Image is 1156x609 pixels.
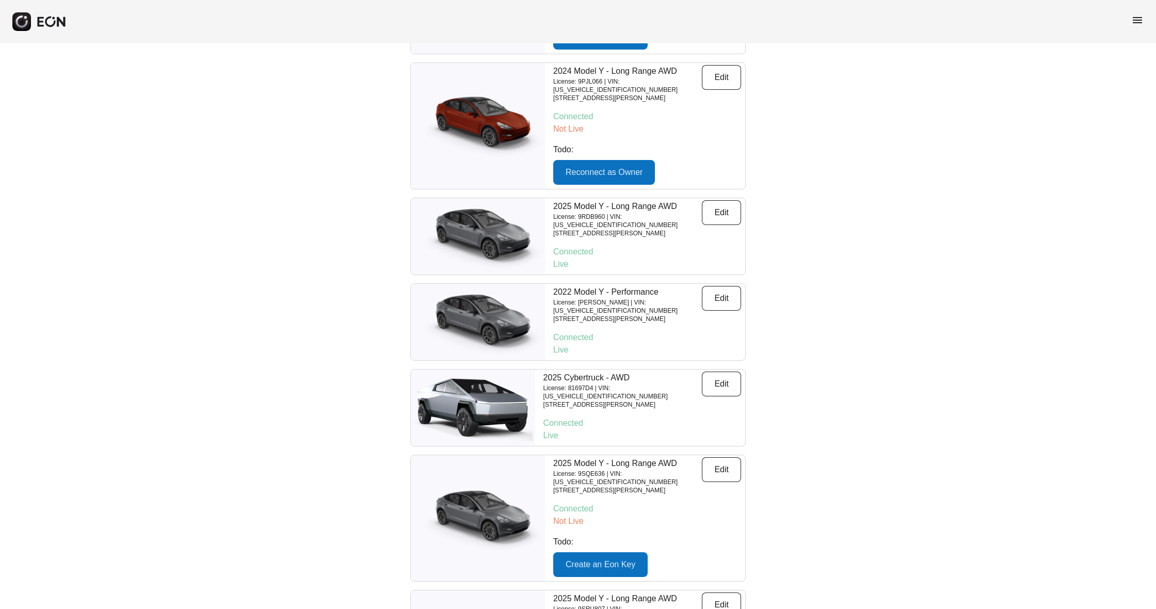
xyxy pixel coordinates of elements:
[553,65,702,77] p: 2024 Model Y - Long Range AWD
[553,110,741,123] p: Connected
[543,384,702,400] p: License: 81697D4 | VIN: [US_VEHICLE_IDENTIFICATION_NUMBER]
[543,429,741,442] p: Live
[553,200,702,213] p: 2025 Model Y - Long Range AWD
[702,286,741,311] button: Edit
[702,65,741,90] button: Edit
[411,485,545,552] img: car
[553,503,741,515] p: Connected
[411,289,545,356] img: car
[543,372,702,384] p: 2025 Cybertruck - AWD
[553,258,741,270] p: Live
[411,92,545,159] img: car
[553,536,741,548] p: Todo:
[1131,14,1144,26] span: menu
[553,515,741,527] p: Not Live
[543,400,702,409] p: [STREET_ADDRESS][PERSON_NAME]
[553,143,741,156] p: Todo:
[553,229,702,237] p: [STREET_ADDRESS][PERSON_NAME]
[553,77,702,94] p: License: 9PJL066 | VIN: [US_VEHICLE_IDENTIFICATION_NUMBER]
[553,123,741,135] p: Not Live
[553,315,702,323] p: [STREET_ADDRESS][PERSON_NAME]
[553,160,655,185] button: Reconnect as Owner
[553,470,702,486] p: License: 9SQE636 | VIN: [US_VEHICLE_IDENTIFICATION_NUMBER]
[553,592,702,605] p: 2025 Model Y - Long Range AWD
[553,457,702,470] p: 2025 Model Y - Long Range AWD
[553,344,741,356] p: Live
[553,246,741,258] p: Connected
[702,372,741,396] button: Edit
[553,94,702,102] p: [STREET_ADDRESS][PERSON_NAME]
[553,331,741,344] p: Connected
[543,417,741,429] p: Connected
[553,298,702,315] p: License: [PERSON_NAME] | VIN: [US_VEHICLE_IDENTIFICATION_NUMBER]
[553,486,702,494] p: [STREET_ADDRESS][PERSON_NAME]
[702,200,741,225] button: Edit
[553,552,648,577] button: Create an Eon Key
[553,286,702,298] p: 2022 Model Y - Performance
[411,203,545,270] img: car
[702,457,741,482] button: Edit
[411,374,535,441] img: car
[553,213,702,229] p: License: 9RDB960 | VIN: [US_VEHICLE_IDENTIFICATION_NUMBER]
